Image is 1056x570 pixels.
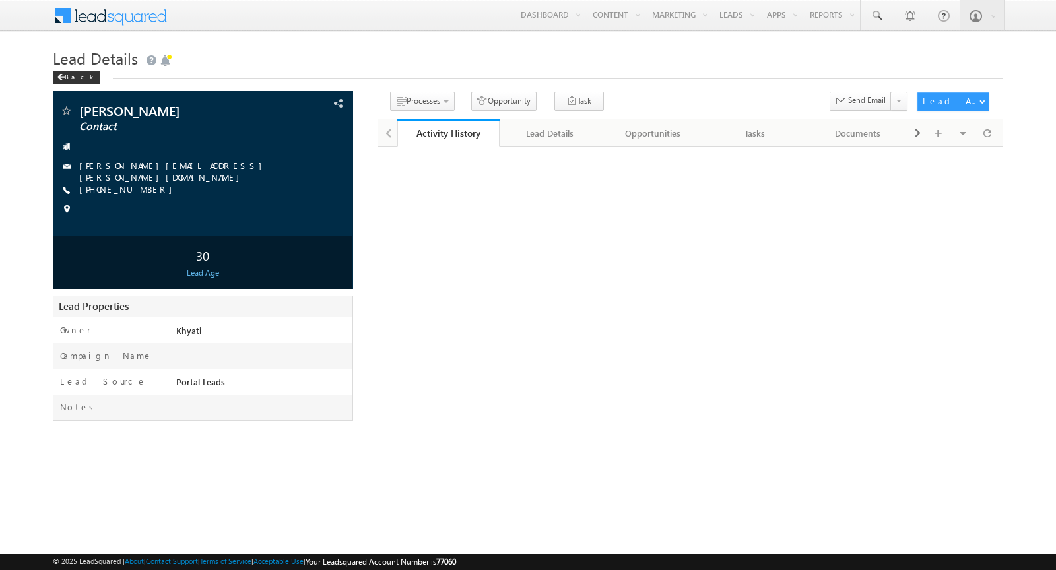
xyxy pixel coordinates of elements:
[923,95,979,107] div: Lead Actions
[79,160,269,183] a: [PERSON_NAME][EMAIL_ADDRESS][PERSON_NAME][DOMAIN_NAME]
[53,70,106,81] a: Back
[79,104,266,117] span: [PERSON_NAME]
[407,96,440,106] span: Processes
[176,325,201,336] span: Khyati
[306,557,456,567] span: Your Leadsquared Account Number is
[146,557,198,565] a: Contact Support
[200,557,251,565] a: Terms of Service
[848,94,886,106] span: Send Email
[500,119,602,147] a: Lead Details
[59,300,129,313] span: Lead Properties
[60,350,152,362] label: Campaign Name
[510,125,590,141] div: Lead Details
[60,401,98,413] label: Notes
[79,183,179,197] span: [PHONE_NUMBER]
[53,47,138,69] span: Lead Details
[53,71,100,84] div: Back
[56,243,349,267] div: 30
[554,92,604,111] button: Task
[715,125,795,141] div: Tasks
[817,125,897,141] div: Documents
[830,92,892,111] button: Send Email
[60,375,147,387] label: Lead Source
[53,555,456,568] span: © 2025 LeadSquared | | | | |
[407,127,490,139] div: Activity History
[612,125,692,141] div: Opportunities
[173,375,352,394] div: Portal Leads
[60,324,91,336] label: Owner
[436,557,456,567] span: 77060
[704,119,807,147] a: Tasks
[253,557,304,565] a: Acceptable Use
[125,557,144,565] a: About
[602,119,704,147] a: Opportunities
[397,119,500,147] a: Activity History
[471,92,537,111] button: Opportunity
[56,267,349,279] div: Lead Age
[917,92,989,111] button: Lead Actions
[807,119,909,147] a: Documents
[79,120,266,133] span: Contact
[390,92,455,111] button: Processes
